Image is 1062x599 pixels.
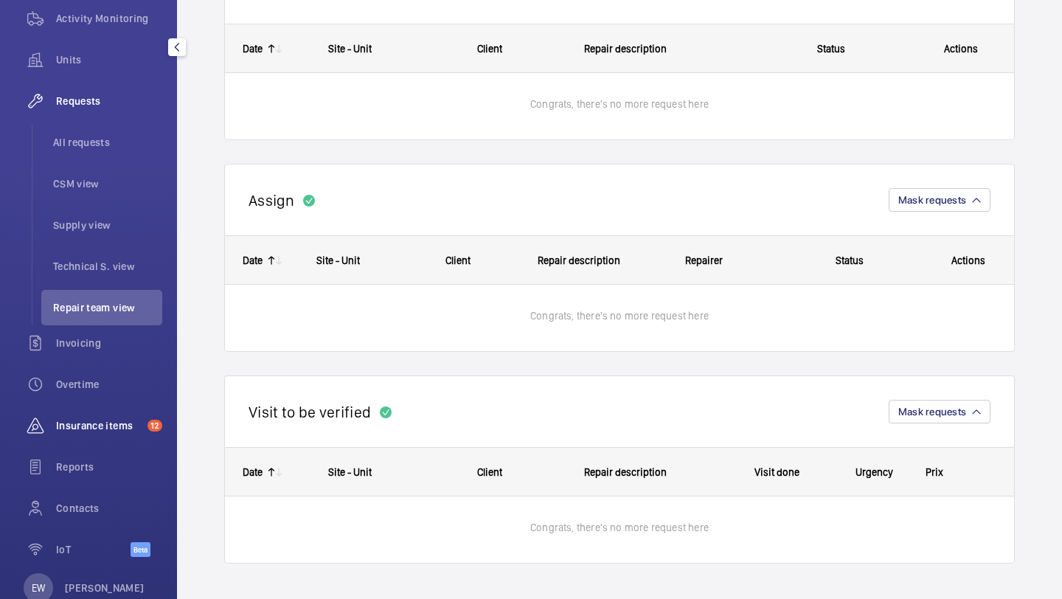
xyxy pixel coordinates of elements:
div: Date [243,255,263,266]
h2: Visit to be verified [249,403,371,421]
span: Repair description [538,255,620,266]
span: Overtime [56,377,162,392]
span: Insurance items [56,418,142,433]
span: Repair description [584,466,667,478]
span: Technical S. view [53,259,162,274]
button: Mask requests [889,400,990,423]
span: Mask requests [898,406,966,418]
h2: Assign [249,191,294,210]
span: Site - Unit [328,466,372,478]
span: Requests [56,94,162,108]
span: Client [445,255,471,266]
p: EW [32,581,45,595]
button: Mask requests [889,188,990,212]
span: Urgency [855,466,893,478]
span: Status [817,43,845,55]
span: Reports [56,460,162,474]
span: Visit done [754,466,799,478]
span: Client [477,466,502,478]
p: [PERSON_NAME] [65,581,145,595]
span: Site - Unit [328,43,372,55]
span: Repair description [584,43,667,55]
span: 12 [147,420,162,432]
span: Invoicing [56,336,162,350]
span: Actions [944,43,978,55]
span: CSM view [53,176,162,191]
span: Beta [131,542,150,557]
span: Prix [926,466,943,478]
span: Activity Monitoring [56,11,162,26]
span: Mask requests [898,194,966,206]
div: Date [243,43,263,55]
span: Units [56,52,162,67]
span: All requests [53,135,162,150]
span: Status [836,255,864,266]
span: Repair team view [53,300,162,315]
span: Contacts [56,501,162,516]
span: Supply view [53,218,162,232]
span: Repairer [685,255,723,266]
span: IoT [56,542,131,557]
span: Site - Unit [316,255,360,266]
span: Actions [951,255,985,266]
span: Client [477,43,502,55]
div: Date [243,466,263,478]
